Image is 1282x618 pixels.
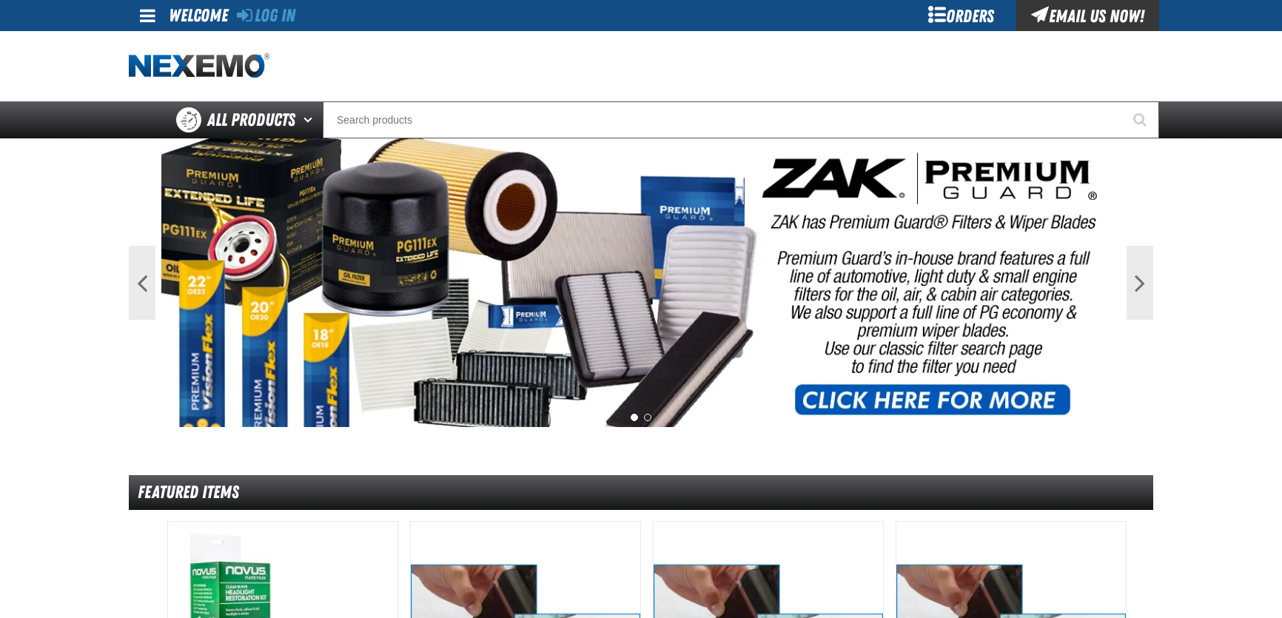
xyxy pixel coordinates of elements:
[129,475,1153,510] div: Featured Items
[1127,246,1153,320] button: Next
[161,138,1121,427] img: PG Filters & Wipers
[298,101,323,138] button: Open All Products pages
[237,5,295,26] a: Log In
[644,414,651,421] button: 2 of 2
[129,53,269,79] img: Nexemo logo
[129,246,155,320] button: Previous
[631,414,638,421] button: 1 of 2
[1122,101,1159,138] button: Start Searching
[207,107,295,133] span: All Products
[323,101,1159,138] input: Search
